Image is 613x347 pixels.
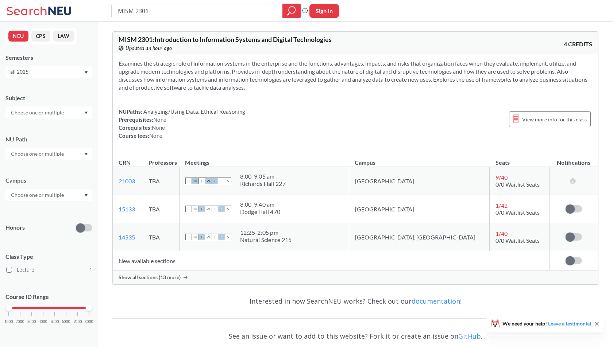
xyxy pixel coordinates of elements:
[62,320,70,324] span: 6000
[496,237,540,244] span: 0/0 Waitlist Seats
[119,206,135,213] a: 15133
[240,201,281,208] div: 8:00 - 9:40 am
[225,178,231,184] span: S
[16,320,24,324] span: 2000
[458,332,481,340] a: GitHub
[185,234,192,240] span: S
[287,6,296,16] svg: magnifying glass
[185,178,192,184] span: S
[6,265,92,274] label: Lecture
[192,178,198,184] span: M
[218,206,225,212] span: F
[7,108,69,117] input: Choose one or multiple
[240,236,292,243] div: Natural Science 215
[240,180,286,187] div: Richards Hall 227
[212,234,218,240] span: T
[205,234,212,240] span: W
[149,132,162,139] span: None
[282,4,301,18] div: magnifying glass
[5,223,25,232] p: Honors
[50,320,59,324] span: 5000
[225,234,231,240] span: S
[179,151,349,167] th: Meetings
[192,234,198,240] span: M
[73,320,82,324] span: 7000
[548,320,591,327] a: Leave a testimonial
[240,208,281,215] div: Dodge Hall 470
[192,206,198,212] span: M
[126,44,172,52] span: Updated an hour ago
[349,167,490,195] td: [GEOGRAPHIC_DATA]
[142,108,245,115] span: Analyzing/Using Data, Ethical Reasoning
[309,4,339,18] button: Sign In
[496,181,540,188] span: 0/0 Waitlist Seats
[119,159,131,167] div: CRN
[31,31,50,42] button: CPS
[89,266,92,274] span: 1
[119,274,181,281] span: Show all sections (13 more)
[119,35,332,43] span: MISM 2301 : Introduction to Information Systems and Digital Technologies
[5,253,92,261] span: Class Type
[212,178,218,184] span: T
[7,191,69,199] input: Choose one or multiple
[85,320,93,324] span: 8000
[53,31,74,42] button: LAW
[496,230,508,237] span: 1 / 40
[152,124,165,131] span: None
[240,173,286,180] div: 8:00 - 9:05 am
[143,223,179,251] td: TBA
[5,106,92,119] div: Dropdown arrow
[225,206,231,212] span: S
[349,151,490,167] th: Campus
[5,94,92,102] div: Subject
[119,178,135,184] a: 21003
[119,59,592,91] section: Examines the strategic role of information systems in the enterprise and the functions, advantage...
[198,178,205,184] span: T
[7,149,69,158] input: Choose one or multiple
[198,234,205,240] span: T
[218,178,225,184] span: F
[5,189,92,201] div: Dropdown arrow
[119,234,135,241] a: 14535
[5,293,92,301] p: Course ID Range
[564,40,592,48] span: 4 CREDITS
[27,320,36,324] span: 3000
[117,5,277,17] input: Class, professor, course number, "phrase"
[550,151,598,167] th: Notifications
[4,320,13,324] span: 1000
[198,206,205,212] span: T
[412,297,462,305] a: documentation!
[84,112,88,114] svg: Dropdown arrow
[84,194,88,197] svg: Dropdown arrow
[5,54,92,62] div: Semesters
[5,135,92,143] div: NU Path
[84,153,88,156] svg: Dropdown arrow
[496,202,508,209] span: 1 / 42
[119,108,245,140] div: NUPaths: Prerequisites: Corequisites: Course fees:
[496,209,540,216] span: 0/0 Waitlist Seats
[240,229,292,236] div: 12:25 - 2:05 pm
[349,195,490,223] td: [GEOGRAPHIC_DATA]
[112,325,598,347] div: See an issue or want to add to this website? Fork it or create an issue on .
[7,68,84,76] div: Fall 2025
[349,223,490,251] td: [GEOGRAPHIC_DATA], [GEOGRAPHIC_DATA]
[143,167,179,195] td: TBA
[496,174,508,181] span: 9 / 40
[5,176,92,184] div: Campus
[5,148,92,160] div: Dropdown arrow
[218,234,225,240] span: F
[5,66,92,78] div: Fall 2025Dropdown arrow
[185,206,192,212] span: S
[143,151,179,167] th: Professors
[112,291,598,312] div: Interested in how SearchNEU works? Check out our
[502,321,591,326] span: We need your help!
[205,178,212,184] span: W
[143,195,179,223] td: TBA
[212,206,218,212] span: T
[522,115,587,124] span: View more info for this class
[205,206,212,212] span: W
[113,270,598,284] div: Show all sections (13 more)
[490,151,550,167] th: Seats
[84,71,88,74] svg: Dropdown arrow
[39,320,47,324] span: 4000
